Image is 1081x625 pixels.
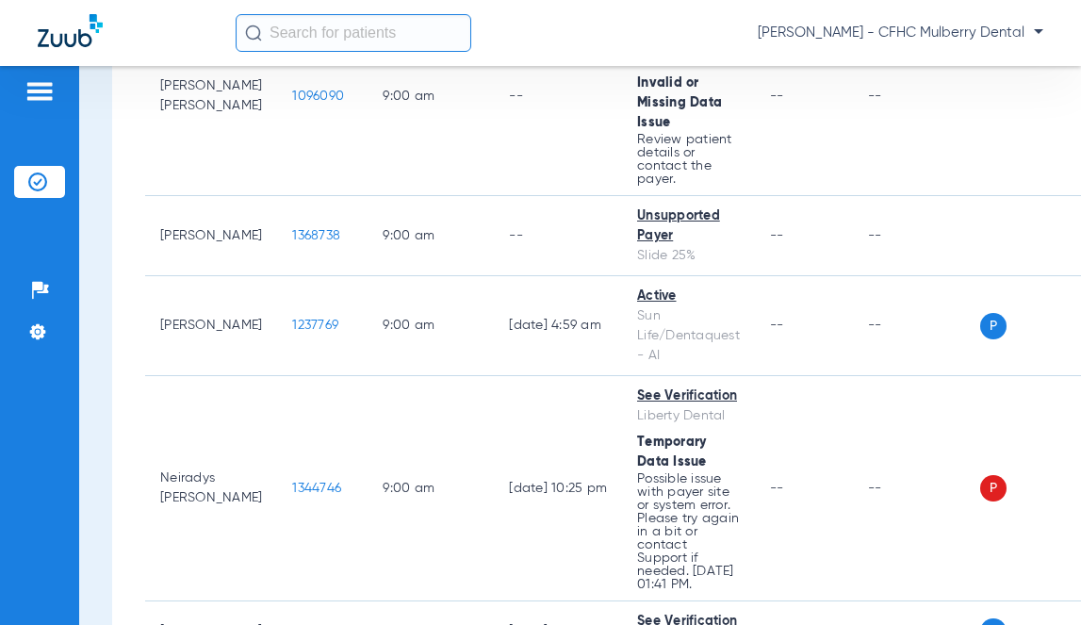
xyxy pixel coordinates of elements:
span: Temporary Data Issue [637,436,707,469]
td: 9:00 AM [368,376,494,601]
span: P [980,313,1007,339]
span: -- [770,482,784,495]
td: [PERSON_NAME] [145,196,277,276]
span: -- [770,319,784,332]
p: Possible issue with payer site or system error. Please try again in a bit or contact Support if n... [637,472,740,591]
img: hamburger-icon [25,80,55,103]
span: 1237769 [292,319,338,332]
div: Sun Life/Dentaquest - AI [637,306,740,366]
img: Search Icon [245,25,262,41]
span: 1096090 [292,90,344,103]
td: Neiradys [PERSON_NAME] [145,376,277,601]
td: 9:00 AM [368,276,494,376]
span: -- [770,229,784,242]
img: Zuub Logo [38,14,103,47]
span: -- [770,90,784,103]
td: [PERSON_NAME] [145,276,277,376]
span: P [980,475,1007,502]
td: [DATE] 4:59 AM [494,276,622,376]
td: [DATE] 10:25 PM [494,376,622,601]
p: Review patient details or contact the payer. [637,133,740,186]
div: Active [637,287,740,306]
span: Invalid or Missing Data Issue [637,76,722,129]
td: -- [853,276,980,376]
span: 1344746 [292,482,341,495]
div: Slide 25% [637,246,740,266]
td: -- [494,196,622,276]
td: -- [853,376,980,601]
input: Search for patients [236,14,471,52]
iframe: Chat Widget [987,535,1081,625]
td: 9:00 AM [368,196,494,276]
div: Liberty Dental [637,406,740,426]
td: -- [853,196,980,276]
div: Unsupported Payer [637,206,740,246]
span: [PERSON_NAME] - CFHC Mulberry Dental [758,24,1043,42]
div: See Verification [637,387,740,406]
span: 1368738 [292,229,340,242]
